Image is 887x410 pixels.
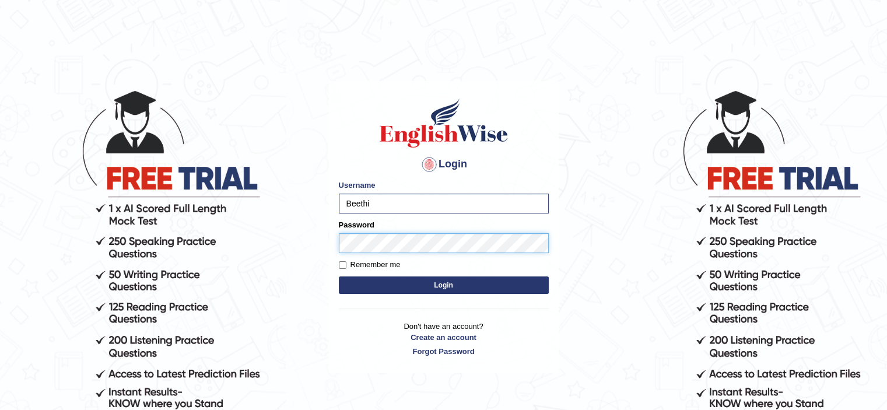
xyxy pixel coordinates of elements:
input: Remember me [339,261,346,269]
p: Don't have an account? [339,321,549,357]
a: Forgot Password [339,346,549,357]
label: Password [339,219,374,230]
img: Logo of English Wise sign in for intelligent practice with AI [377,97,510,149]
label: Remember me [339,259,401,271]
a: Create an account [339,332,549,343]
button: Login [339,276,549,294]
h4: Login [339,155,549,174]
label: Username [339,180,376,191]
